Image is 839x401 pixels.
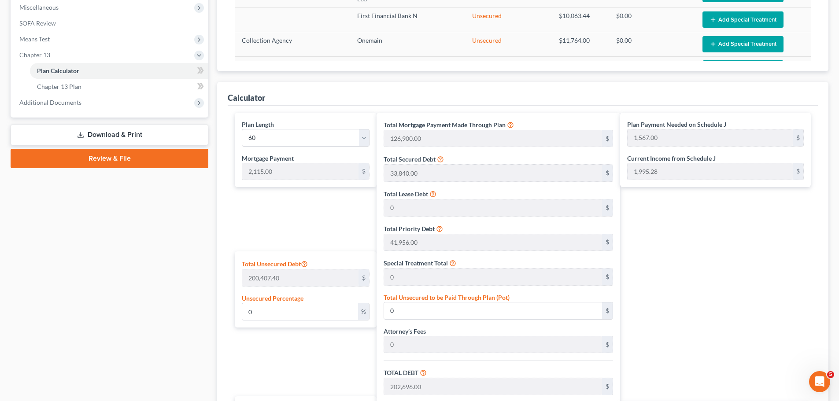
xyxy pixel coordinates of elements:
button: Add Special Treatment [702,36,784,52]
span: Chapter 13 Plan [37,83,81,90]
input: 0.00 [384,165,602,181]
td: Collection Agency [235,32,350,56]
span: SOFA Review [19,19,56,27]
td: Unsecured [465,32,551,56]
input: 0.00 [384,336,602,353]
a: Review & File [11,149,208,168]
button: Add Special Treatment [702,60,784,77]
td: [PERSON_NAME] [350,56,466,81]
label: Plan Length [242,120,274,129]
input: 0.00 [384,302,602,319]
td: Unsecured [465,7,551,32]
input: 0.00 [242,163,359,180]
span: Means Test [19,35,50,43]
div: $ [602,165,613,181]
td: $5,596.96 [552,56,610,81]
input: 0.00 [628,129,793,146]
td: Unsecured [465,56,551,81]
div: $ [602,378,613,395]
iframe: Intercom live chat [809,371,830,392]
div: % [358,303,369,320]
span: Chapter 13 [19,51,50,59]
input: 0.00 [384,378,602,395]
div: $ [793,163,803,180]
button: Add Special Treatment [702,11,784,28]
span: 5 [827,371,834,378]
input: 0.00 [628,163,793,180]
label: Special Treatment Total [384,258,448,268]
div: $ [602,130,613,147]
label: Total Mortgage Payment Made Through Plan [384,120,506,129]
label: Total Secured Debt [384,155,436,164]
label: Attorney’s Fees [384,327,426,336]
div: $ [602,336,613,353]
label: Total Unsecured Debt [242,258,308,269]
label: Total Lease Debt [384,189,428,199]
label: Current Income from Schedule J [627,154,716,163]
td: $0.00 [609,32,695,56]
div: $ [359,269,369,286]
a: Plan Calculator [30,63,208,79]
label: Total Unsecured to be Paid Through Plan (Pot) [384,293,510,302]
input: 0.00 [384,130,602,147]
td: $11,764.00 [552,32,610,56]
label: Mortgage Payment [242,154,294,163]
input: 0.00 [242,303,358,320]
div: $ [359,163,369,180]
a: Download & Print [11,125,208,145]
label: Plan Payment Needed on Schedule J [627,120,726,129]
input: 0.00 [384,234,602,251]
input: 0.00 [242,269,359,286]
span: Miscellaneous [19,4,59,11]
div: $ [602,199,613,216]
label: TOTAL DEBT [384,368,418,377]
td: $0.00 [609,7,695,32]
td: $10,063.44 [552,7,610,32]
td: Onemain [350,32,466,56]
div: $ [793,129,803,146]
a: SOFA Review [12,15,208,31]
td: First Financial Bank N [350,7,466,32]
div: Calculator [228,92,265,103]
input: 0.00 [384,199,602,216]
label: Unsecured Percentage [242,294,303,303]
td: $0.00 [609,56,695,81]
input: 0.00 [384,269,602,285]
div: $ [602,269,613,285]
a: Chapter 13 Plan [30,79,208,95]
div: $ [602,302,613,319]
span: Additional Documents [19,99,81,106]
span: Plan Calculator [37,67,79,74]
label: Total Priority Debt [384,224,435,233]
div: $ [602,234,613,251]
